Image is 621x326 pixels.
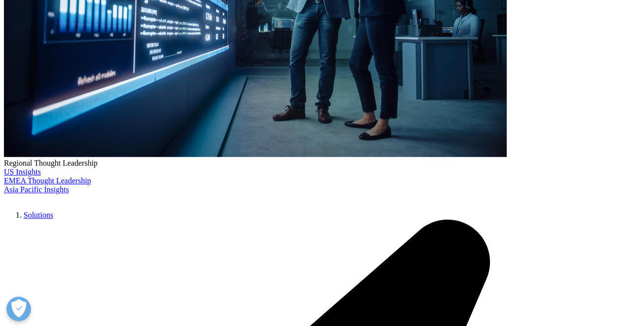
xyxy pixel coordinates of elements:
a: Asia Pacific Insights [4,185,69,194]
a: Solutions [24,218,53,226]
a: US Insights [4,168,41,176]
a: EMEA Thought Leadership [4,176,91,185]
img: IQVIA Healthcare Information Technology and Pharma Clinical Research Company [4,194,82,208]
button: Open Preferences [6,297,31,321]
div: Regional Thought Leadership [4,159,617,168]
